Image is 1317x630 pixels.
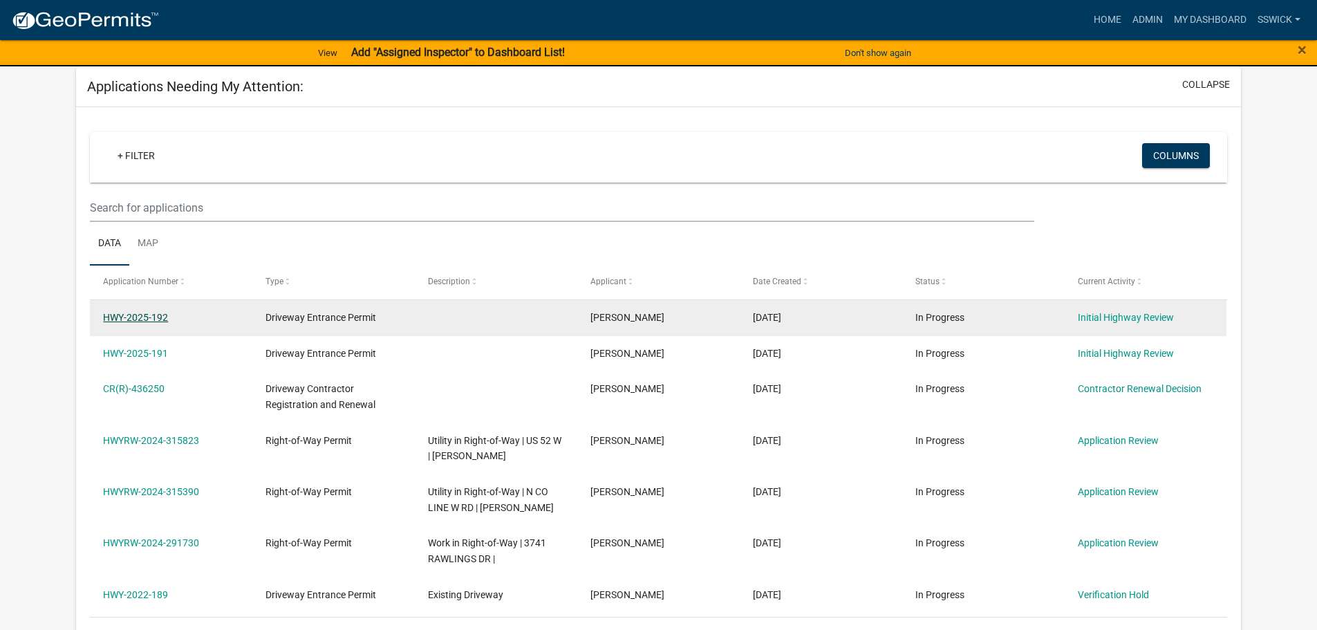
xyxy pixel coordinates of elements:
[590,537,664,548] span: Megan Toth
[1078,348,1174,359] a: Initial Highway Review
[1078,312,1174,323] a: Initial Highway Review
[590,435,664,446] span: Dylan Garrison
[428,435,561,462] span: Utility in Right-of-Way | US 52 W | Dylan Garrison
[1078,537,1159,548] a: Application Review
[265,383,375,410] span: Driveway Contractor Registration and Renewal
[1298,40,1307,59] span: ×
[915,589,964,600] span: In Progress
[590,383,664,394] span: Anthony Hardebeck
[428,486,554,513] span: Utility in Right-of-Way | N CO LINE W RD | Dylan Garrison
[90,266,252,299] datatable-header-cell: Application Number
[1182,77,1230,92] button: collapse
[90,194,1034,222] input: Search for applications
[415,266,577,299] datatable-header-cell: Description
[103,277,178,286] span: Application Number
[915,537,964,548] span: In Progress
[103,537,199,548] a: HWYRW-2024-291730
[577,266,740,299] datatable-header-cell: Applicant
[1078,435,1159,446] a: Application Review
[103,589,168,600] a: HWY-2022-189
[1064,266,1226,299] datatable-header-cell: Current Activity
[753,277,801,286] span: Date Created
[915,348,964,359] span: In Progress
[1078,277,1135,286] span: Current Activity
[839,41,917,64] button: Don't show again
[1252,7,1306,33] a: sswick
[103,435,199,446] a: HWYRW-2024-315823
[103,312,168,323] a: HWY-2025-192
[915,277,940,286] span: Status
[265,589,376,600] span: Driveway Entrance Permit
[740,266,902,299] datatable-header-cell: Date Created
[87,78,303,95] h5: Applications Needing My Attention:
[590,589,664,600] span: Megan Toth
[428,277,470,286] span: Description
[428,537,546,564] span: Work in Right-of-Way | 3741 RAWLINGS DR |
[265,537,352,548] span: Right-of-Way Permit
[1142,143,1210,168] button: Columns
[590,312,664,323] span: Shane Weist
[915,312,964,323] span: In Progress
[590,277,626,286] span: Applicant
[265,277,283,286] span: Type
[265,486,352,497] span: Right-of-Way Permit
[265,348,376,359] span: Driveway Entrance Permit
[90,222,129,266] a: Data
[915,383,964,394] span: In Progress
[1168,7,1252,33] a: My Dashboard
[590,486,664,497] span: Dylan Garrison
[902,266,1064,299] datatable-header-cell: Status
[428,589,503,600] span: Existing Driveway
[753,435,781,446] span: 09/24/2024
[265,312,376,323] span: Driveway Entrance Permit
[1298,41,1307,58] button: Close
[753,312,781,323] span: 08/19/2025
[590,348,664,359] span: Jennifer DeLong
[915,486,964,497] span: In Progress
[915,435,964,446] span: In Progress
[106,143,166,168] a: + Filter
[753,589,781,600] span: 08/31/2022
[252,266,415,299] datatable-header-cell: Type
[129,222,167,266] a: Map
[265,435,352,446] span: Right-of-Way Permit
[753,348,781,359] span: 08/18/2025
[312,41,343,64] a: View
[103,486,199,497] a: HWYRW-2024-315390
[753,537,781,548] span: 07/30/2024
[1127,7,1168,33] a: Admin
[351,46,565,59] strong: Add "Assigned Inspector" to Dashboard List!
[753,383,781,394] span: 06/16/2025
[103,383,165,394] a: CR(R)-436250
[1078,589,1149,600] a: Verification Hold
[1078,486,1159,497] a: Application Review
[103,348,168,359] a: HWY-2025-191
[753,486,781,497] span: 09/24/2024
[1078,383,1202,394] a: Contractor Renewal Decision
[1088,7,1127,33] a: Home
